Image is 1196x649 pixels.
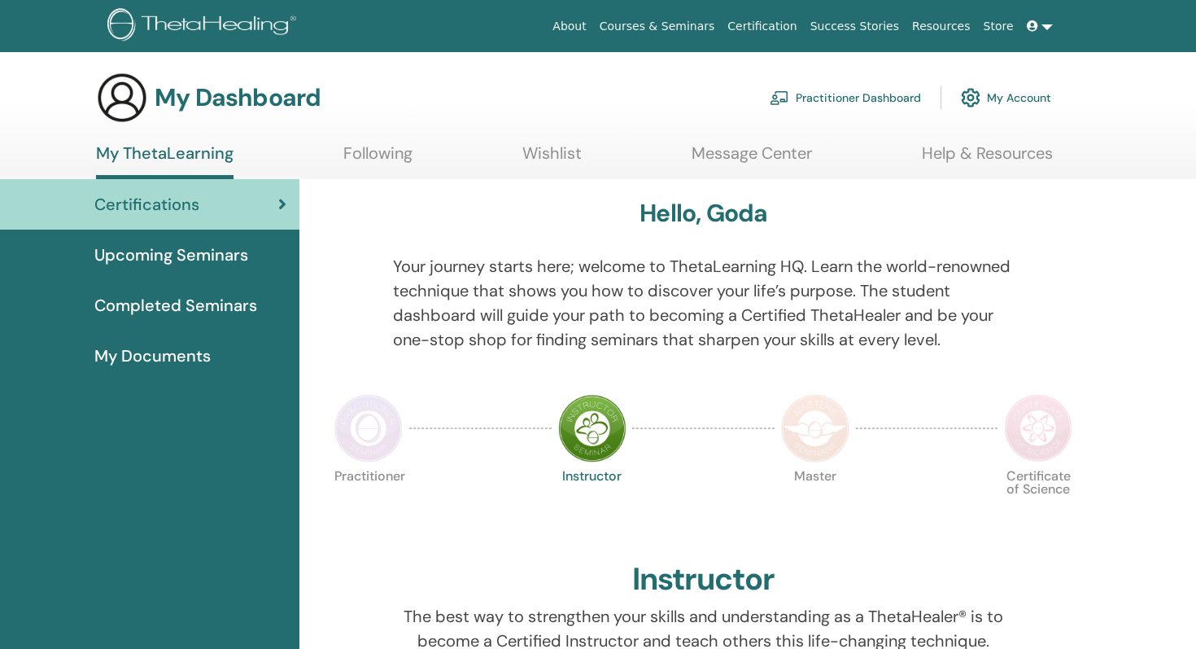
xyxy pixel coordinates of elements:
[770,80,921,116] a: Practitioner Dashboard
[558,394,626,463] img: Instructor
[781,470,849,538] p: Master
[96,72,148,124] img: generic-user-icon.jpg
[977,11,1020,42] a: Store
[558,470,626,538] p: Instructor
[96,143,234,179] a: My ThetaLearning
[781,394,849,463] img: Master
[94,243,248,267] span: Upcoming Seminars
[922,143,1053,175] a: Help & Resources
[804,11,906,42] a: Success Stories
[94,344,211,368] span: My Documents
[522,143,582,175] a: Wishlist
[334,470,403,538] p: Practitioner
[593,11,722,42] a: Courses & Seminars
[721,11,803,42] a: Certification
[770,90,789,105] img: chalkboard-teacher.svg
[107,8,302,45] img: logo.png
[961,80,1051,116] a: My Account
[334,394,403,463] img: Practitioner
[906,11,977,42] a: Resources
[1004,470,1072,538] p: Certificate of Science
[639,199,767,228] h3: Hello, Goda
[961,84,980,112] img: cog.svg
[632,561,775,599] h2: Instructor
[692,143,812,175] a: Message Center
[1004,394,1072,463] img: Certificate of Science
[94,293,257,318] span: Completed Seminars
[343,143,412,175] a: Following
[546,11,592,42] a: About
[155,83,321,112] h3: My Dashboard
[94,192,199,217] span: Certifications
[393,254,1015,352] p: Your journey starts here; welcome to ThetaLearning HQ. Learn the world-renowned technique that sh...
